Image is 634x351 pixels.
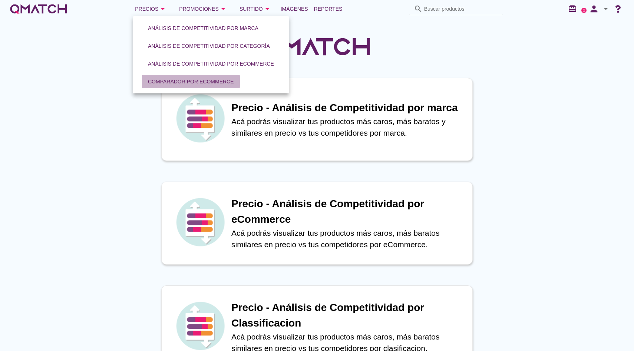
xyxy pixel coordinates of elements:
h1: Precio - Análisis de Competitividad por Classificacion [231,300,465,331]
div: Surtido [240,4,272,13]
a: iconPrecio - Análisis de Competitividad por marcaAcá podrás visualizar tus productos más caros, m... [151,78,483,161]
a: Comparador por eCommerce [139,73,243,90]
text: 2 [583,9,585,12]
button: Comparador por eCommerce [142,75,240,88]
img: icon [174,92,226,144]
a: Reportes [311,1,346,16]
a: Imágenes [278,1,311,16]
div: Análisis de competitividad por marca [148,24,258,32]
input: Buscar productos [424,3,498,15]
div: Comparador por eCommerce [148,78,234,86]
a: Análisis de competitividad por eCommerce [139,55,283,73]
i: arrow_drop_down [263,4,272,13]
a: white-qmatch-logo [9,1,68,16]
img: QMatchLogo [261,28,373,65]
i: person [587,4,601,14]
span: Reportes [314,4,343,13]
h1: Precio - Análisis de Competitividad por eCommerce [231,196,465,227]
button: Análisis de competitividad por categoría [142,39,276,53]
a: 2 [581,8,587,13]
a: Análisis de competitividad por categoría [139,37,279,55]
button: Surtido [234,1,278,16]
a: iconPrecio - Análisis de Competitividad por eCommerceAcá podrás visualizar tus productos más caro... [151,182,483,265]
button: Precios [129,1,173,16]
div: Análisis de competitividad por eCommerce [148,60,274,68]
i: arrow_drop_down [158,4,167,13]
i: redeem [568,4,580,13]
button: Análisis de competitividad por marca [142,21,264,35]
div: Promociones [179,4,228,13]
img: icon [174,196,226,248]
a: Análisis de competitividad por marca [139,19,267,37]
p: Acá podrás visualizar tus productos más caros, más baratos similares en precio vs tus competidore... [231,227,465,251]
i: search [414,4,423,13]
button: Promociones [173,1,234,16]
i: arrow_drop_down [219,4,228,13]
div: Precios [135,4,167,13]
i: arrow_drop_down [601,4,610,13]
div: Análisis de competitividad por categoría [148,42,270,50]
p: Acá podrás visualizar tus productos más caros, más baratos y similares en precio vs tus competido... [231,116,465,139]
button: Análisis de competitividad por eCommerce [142,57,280,70]
span: Imágenes [281,4,308,13]
h1: Precio - Análisis de Competitividad por marca [231,100,465,116]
